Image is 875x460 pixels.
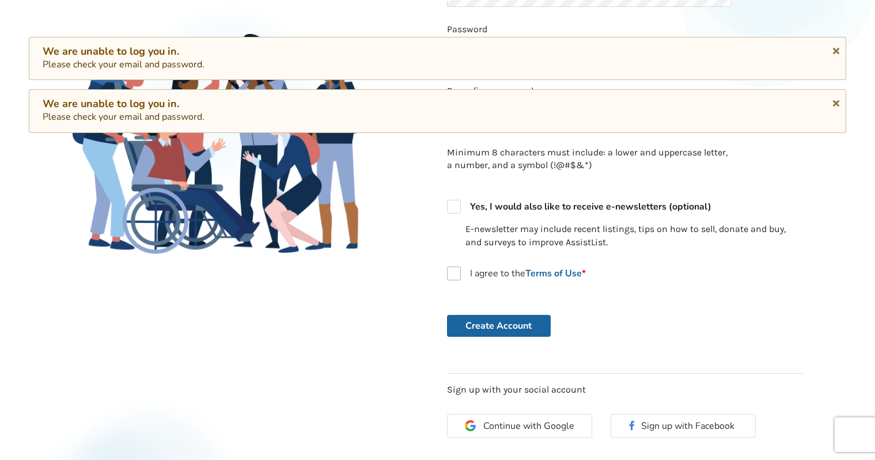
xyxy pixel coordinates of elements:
div: Please check your email and password. [43,97,832,124]
p: Sign up with your social account [447,383,803,397]
label: I agree to the [447,267,586,280]
p: Password [447,23,803,36]
strong: Yes, I would also like to receive e-newsletters (optional) [470,200,711,213]
span: Continue with Google [483,421,574,431]
img: Family Gathering [73,34,365,254]
p: E-newsletter may include recent listings, tips on how to sell, donate and buy, and surveys to imp... [465,223,803,249]
div: We are unable to log you in. [43,45,832,58]
div: We are unable to log you in. [43,97,832,111]
button: Continue with Google [447,414,592,438]
button: Create Account [447,315,551,337]
div: Please check your email and password. [43,45,832,71]
span: Sign up with Facebook [641,420,738,432]
p: Minimum 8 characters must include: a lower and uppercase letter, a number, and a symbol (!@#$&*) [447,146,732,173]
img: Google Icon [465,420,476,431]
button: Sign up with Facebook [611,414,756,438]
a: Terms of Use* [525,267,586,280]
